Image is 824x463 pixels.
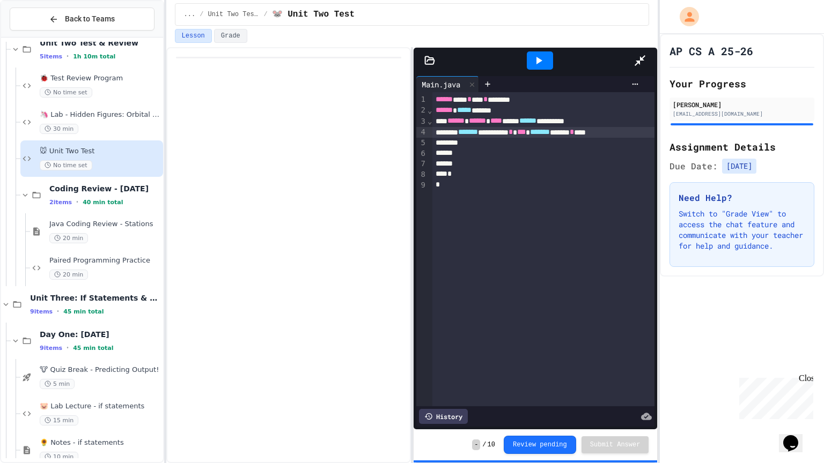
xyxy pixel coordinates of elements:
[40,53,62,60] span: 5 items
[30,308,53,315] span: 9 items
[416,138,427,148] div: 5
[63,308,104,315] span: 45 min total
[200,10,203,19] span: /
[67,52,69,61] span: •
[673,110,811,118] div: [EMAIL_ADDRESS][DOMAIN_NAME]
[582,436,649,453] button: Submit Answer
[673,100,811,109] div: [PERSON_NAME]
[40,330,161,339] span: Day One: [DATE]
[208,10,259,19] span: Unit Two Test & Review
[67,343,69,352] span: •
[40,160,92,170] span: No time set
[427,106,432,115] span: Fold line
[669,160,718,173] span: Due Date:
[416,116,427,127] div: 3
[40,402,161,411] span: 🐷 Lab Lecture - if statements
[30,293,161,303] span: Unit Three: If Statements & Control Flow
[175,29,212,43] button: Lesson
[40,147,161,156] span: 🐭 Unit Two Test
[49,256,161,265] span: Paired Programming Practice
[416,180,427,191] div: 9
[76,198,78,206] span: •
[669,139,814,154] h2: Assignment Details
[735,374,813,419] iframe: chat widget
[416,169,427,180] div: 8
[184,10,196,19] span: ...
[416,105,427,116] div: 2
[482,440,486,449] span: /
[416,148,427,159] div: 6
[488,440,495,449] span: 10
[73,53,115,60] span: 1h 10m total
[263,10,267,19] span: /
[4,4,74,68] div: Chat with us now!Close
[40,438,161,447] span: 🌻 Notes - if statements
[83,199,123,206] span: 40 min total
[40,345,62,352] span: 9 items
[57,307,59,316] span: •
[590,440,641,449] span: Submit Answer
[49,270,88,280] span: 20 min
[779,420,813,452] iframe: chat widget
[416,94,427,105] div: 1
[504,436,576,454] button: Review pending
[49,184,161,193] span: Coding Review - [DATE]
[416,76,479,92] div: Main.java
[722,159,756,174] span: [DATE]
[40,415,78,425] span: 15 min
[40,87,92,98] span: No time set
[40,124,78,134] span: 30 min
[272,8,355,21] span: 🐭 Unit Two Test
[427,117,432,125] span: Fold line
[668,4,702,29] div: My Account
[214,29,247,43] button: Grade
[416,159,427,169] div: 7
[40,365,161,375] span: 🐮 Quiz Break - Predicting Output!
[40,379,75,389] span: 5 min
[40,452,78,462] span: 10 min
[679,191,805,204] h3: Need Help?
[472,439,480,450] span: -
[65,13,115,25] span: Back to Teams
[679,208,805,251] p: Switch to "Grade View" to access the chat feature and communicate with your teacher for help and ...
[49,220,161,229] span: Java Coding Review - Stations
[669,76,814,91] h2: Your Progress
[416,79,466,90] div: Main.java
[73,345,113,352] span: 45 min total
[40,74,161,83] span: 🐞 Test Review Program
[40,38,161,48] span: Unit Two Test & Review
[416,127,427,138] div: 4
[40,110,161,120] span: 🦄 Lab - Hidden Figures: Orbital Velocity Calculator
[49,233,88,243] span: 20 min
[669,43,753,58] h1: AP CS A 25-26
[419,409,468,424] div: History
[49,199,72,206] span: 2 items
[10,8,154,31] button: Back to Teams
